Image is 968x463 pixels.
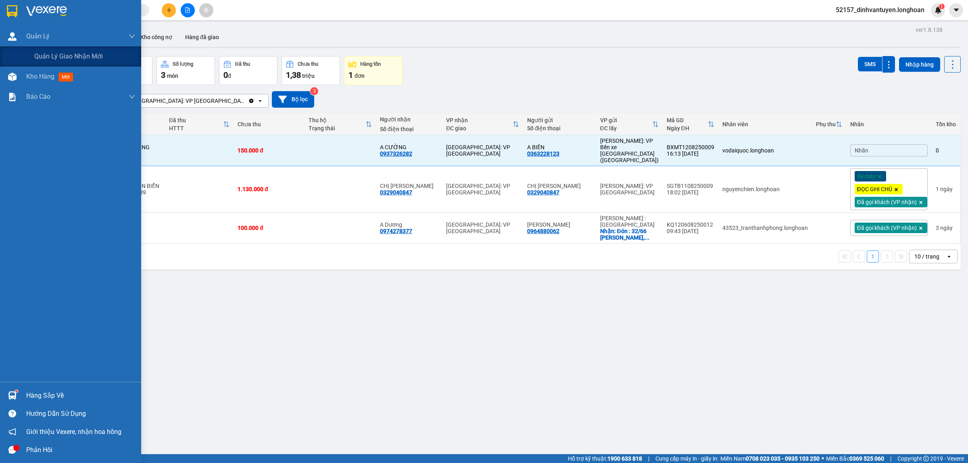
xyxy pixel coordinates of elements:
[936,121,956,127] div: Tồn kho
[26,73,54,80] span: Kho hàng
[600,183,659,196] div: [PERSON_NAME]: VP [GEOGRAPHIC_DATA]
[446,144,519,157] div: [GEOGRAPHIC_DATA]: VP [GEOGRAPHIC_DATA]
[134,27,179,47] button: Kho công nợ
[899,57,940,72] button: Nhập hàng
[858,57,882,71] button: SMS
[380,126,438,132] div: Số điện thoại
[286,70,301,80] span: 1,38
[161,70,165,80] span: 3
[600,125,652,131] div: ĐC lấy
[914,252,939,261] div: 10 / trang
[953,6,960,14] span: caret-down
[247,97,248,105] input: Selected Hà Nội: VP Long Biên.
[607,455,642,462] strong: 1900 633 818
[199,3,213,17] button: aim
[596,114,663,135] th: Toggle SortBy
[829,5,931,15] span: 52157_dinhvantuyen.longhoan
[935,6,942,14] img: icon-new-feature
[203,7,209,13] span: aim
[26,390,135,402] div: Hàng sắp về
[822,457,824,460] span: ⚪️
[380,150,412,157] div: 0937326282
[26,427,121,437] span: Giới thiệu Vexere, nhận hoa hồng
[722,186,808,192] div: nguyenchien.longhoan
[223,70,228,80] span: 0
[26,92,50,102] span: Báo cáo
[855,147,868,154] span: Nhãn
[655,454,718,463] span: Cung cấp máy in - giấy in:
[936,147,956,154] div: 0
[344,56,403,85] button: Hàng tồn1đơn
[169,117,223,123] div: Đã thu
[667,221,714,228] div: KQ120608250012
[722,225,808,231] div: 43523_tranthanhphong.longhoan
[816,121,836,127] div: Phụ thu
[850,121,928,127] div: Nhãn
[849,455,884,462] strong: 0369 525 060
[8,410,16,417] span: question-circle
[15,390,18,392] sup: 1
[309,125,365,131] div: Trạng thái
[179,27,225,47] button: Hàng đã giao
[527,150,559,157] div: 0363228123
[940,225,953,231] span: ngày
[26,408,135,420] div: Hướng dẫn sử dụng
[129,33,135,40] span: down
[7,5,17,17] img: logo-vxr
[380,116,438,123] div: Người nhận
[600,117,652,123] div: VP gửi
[667,228,714,234] div: 09:43 [DATE]
[298,61,318,67] div: Chưa thu
[857,173,876,180] span: Xe máy
[746,455,820,462] strong: 0708 023 035 - 0935 103 250
[34,51,103,61] span: Quản lý giao nhận mới
[667,125,708,131] div: Ngày ĐH
[166,7,172,13] span: plus
[722,147,808,154] div: vodaiquoc.longhoan
[663,114,718,135] th: Toggle SortBy
[8,428,16,436] span: notification
[238,186,300,192] div: 1.130.000 đ
[380,183,438,189] div: CHỊ NGOAN
[8,93,17,101] img: solution-icon
[156,56,215,85] button: Số lượng3món
[939,4,945,9] sup: 1
[568,454,642,463] span: Hỗ trợ kỹ thuật:
[380,228,412,234] div: 0974278377
[527,144,592,150] div: A BIÊN
[446,125,513,131] div: ĐC giao
[165,114,234,135] th: Toggle SortBy
[238,225,300,231] div: 100.000 đ
[923,456,929,461] span: copyright
[360,61,381,67] div: Hàng tồn
[129,94,135,100] span: down
[527,183,592,189] div: CHỊ NGOAN
[667,117,708,123] div: Mã GD
[890,454,891,463] span: |
[527,228,559,234] div: 0964880062
[355,73,365,79] span: đơn
[235,61,250,67] div: Đã thu
[181,3,195,17] button: file-add
[169,125,223,131] div: HTTT
[645,234,649,241] span: ...
[8,32,17,41] img: warehouse-icon
[442,114,523,135] th: Toggle SortBy
[722,121,808,127] div: Nhân viên
[667,150,714,157] div: 16:13 [DATE]
[310,87,318,95] sup: 3
[857,224,917,231] span: Đã gọi khách (VP nhận)
[257,98,263,104] svg: open
[720,454,820,463] span: Miền Nam
[8,446,16,454] span: message
[527,117,592,123] div: Người gửi
[8,73,17,81] img: warehouse-icon
[446,117,513,123] div: VP nhận
[272,91,314,108] button: Bộ lọc
[949,3,963,17] button: caret-down
[600,215,659,228] div: [PERSON_NAME] : [GEOGRAPHIC_DATA]
[228,73,231,79] span: đ
[309,117,365,123] div: Thu hộ
[348,70,353,80] span: 1
[936,186,956,192] div: 1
